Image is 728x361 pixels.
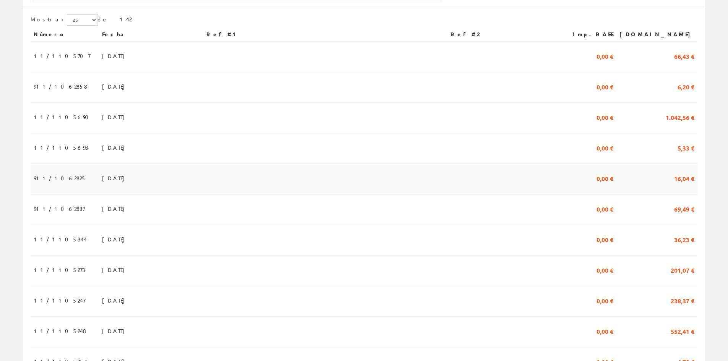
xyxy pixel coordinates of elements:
span: 0,00 € [597,324,613,337]
div: de 142 [31,14,697,28]
span: 66,43 € [674,49,694,62]
span: 69,49 € [674,202,694,215]
span: [DATE] [102,80,128,93]
span: [DATE] [102,172,128,185]
span: 0,00 € [597,141,613,154]
span: 0,00 € [597,49,613,62]
span: 911/1062858 [34,80,87,93]
th: Ref #2 [448,28,559,41]
th: Fecha [99,28,203,41]
span: 11/1105690 [34,110,93,123]
span: 6,20 € [678,80,694,93]
span: 11/1105248 [34,324,86,337]
span: 11/1105344 [34,233,87,246]
span: [DATE] [102,110,128,123]
span: 11/1105707 [34,49,90,62]
span: 11/1105273 [34,263,85,276]
span: 238,37 € [671,294,694,307]
th: Imp.RAEE [559,28,616,41]
span: 0,00 € [597,233,613,246]
span: 16,04 € [674,172,694,185]
span: 11/1105693 [34,141,88,154]
span: 1.042,56 € [666,110,694,123]
span: 36,23 € [674,233,694,246]
span: [DATE] [102,233,128,246]
span: [DATE] [102,202,128,215]
span: 0,00 € [597,294,613,307]
span: 0,00 € [597,202,613,215]
span: [DATE] [102,141,128,154]
label: Mostrar [31,14,97,26]
span: [DATE] [102,294,128,307]
th: Número [31,28,99,41]
span: 0,00 € [597,80,613,93]
span: [DATE] [102,324,128,337]
span: [DATE] [102,263,128,276]
th: [DOMAIN_NAME] [616,28,697,41]
span: [DATE] [102,49,128,62]
span: 0,00 € [597,110,613,123]
span: 911/1062825 [34,172,86,185]
span: 0,00 € [597,263,613,276]
select: Mostrar [67,14,97,26]
span: 552,41 € [671,324,694,337]
th: Ref #1 [203,28,448,41]
span: 11/1105247 [34,294,85,307]
span: 911/1062837 [34,202,85,215]
span: 5,33 € [678,141,694,154]
span: 0,00 € [597,172,613,185]
span: 201,07 € [671,263,694,276]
